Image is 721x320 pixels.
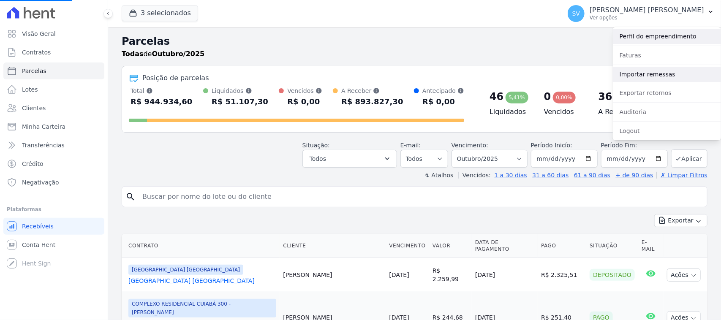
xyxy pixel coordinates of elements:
[137,188,704,205] input: Buscar por nome do lote ou do cliente
[131,87,193,95] div: Total
[667,268,701,282] button: Ações
[3,218,104,235] a: Recebíveis
[3,62,104,79] a: Parcelas
[122,49,204,59] p: de
[22,222,54,231] span: Recebíveis
[22,160,44,168] span: Crédito
[613,104,721,119] a: Auditoria
[22,141,65,149] span: Transferências
[544,90,551,103] div: 0
[3,81,104,98] a: Lotes
[574,172,610,179] a: 61 a 90 dias
[459,172,491,179] label: Vencidos:
[506,92,528,103] div: 5,41%
[22,85,38,94] span: Lotes
[613,85,721,100] a: Exportar retornos
[429,258,472,292] td: R$ 2.259,99
[422,87,464,95] div: Antecipado
[495,172,527,179] a: 1 a 30 dias
[472,258,538,292] td: [DATE]
[638,234,664,258] th: E-mail
[122,234,280,258] th: Contrato
[572,11,580,16] span: SV
[128,277,276,285] a: [GEOGRAPHIC_DATA] [GEOGRAPHIC_DATA]
[613,48,721,63] a: Faturas
[586,234,638,258] th: Situação
[538,234,586,258] th: Pago
[601,141,668,150] label: Período Fim:
[287,87,322,95] div: Vencidos
[22,67,46,75] span: Parcelas
[152,50,205,58] strong: Outubro/2025
[3,236,104,253] a: Conta Hent
[22,30,56,38] span: Visão Geral
[386,234,429,258] th: Vencimento
[472,234,538,258] th: Data de Pagamento
[310,154,326,164] span: Todos
[22,241,55,249] span: Conta Hent
[599,90,620,103] div: 363
[280,234,386,258] th: Cliente
[490,90,503,103] div: 46
[424,172,453,179] label: ↯ Atalhos
[7,204,101,214] div: Plataformas
[538,258,586,292] td: R$ 2.325,51
[654,214,707,227] button: Exportar
[131,95,193,108] div: R$ 944.934,60
[22,48,51,57] span: Contratos
[561,2,721,25] button: SV [PERSON_NAME] [PERSON_NAME] Ver opções
[671,149,707,168] button: Aplicar
[599,107,639,117] h4: A Receber
[544,107,585,117] h4: Vencidos
[128,265,243,275] span: [GEOGRAPHIC_DATA] [GEOGRAPHIC_DATA]
[3,100,104,117] a: Clientes
[3,44,104,61] a: Contratos
[452,142,488,149] label: Vencimento:
[429,234,472,258] th: Valor
[280,258,386,292] td: [PERSON_NAME]
[616,172,653,179] a: + de 90 dias
[613,123,721,138] a: Logout
[22,122,65,131] span: Minha Carteira
[657,172,707,179] a: ✗ Limpar Filtros
[3,118,104,135] a: Minha Carteira
[287,95,322,108] div: R$ 0,00
[302,142,330,149] label: Situação:
[531,142,572,149] label: Período Inicío:
[590,6,704,14] p: [PERSON_NAME] [PERSON_NAME]
[122,5,198,21] button: 3 selecionados
[122,50,144,58] strong: Todas
[22,104,46,112] span: Clientes
[613,67,721,82] a: Importar remessas
[590,269,635,281] div: Depositado
[122,34,707,49] h2: Parcelas
[212,87,268,95] div: Liquidados
[3,174,104,191] a: Negativação
[532,172,569,179] a: 31 a 60 dias
[128,299,276,317] span: COMPLEXO RESIDENCIAL CUIABÁ 300 - [PERSON_NAME]
[422,95,464,108] div: R$ 0,00
[553,92,576,103] div: 0,00%
[590,14,704,21] p: Ver opções
[22,178,59,187] span: Negativação
[3,155,104,172] a: Crédito
[302,150,397,168] button: Todos
[400,142,421,149] label: E-mail:
[341,87,403,95] div: A Receber
[3,137,104,154] a: Transferências
[613,29,721,44] a: Perfil do empreendimento
[142,73,209,83] div: Posição de parcelas
[389,271,409,278] a: [DATE]
[341,95,403,108] div: R$ 893.827,30
[125,192,136,202] i: search
[490,107,531,117] h4: Liquidados
[3,25,104,42] a: Visão Geral
[212,95,268,108] div: R$ 51.107,30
